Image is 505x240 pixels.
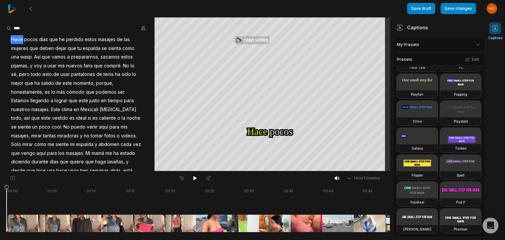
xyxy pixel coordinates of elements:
span: Hace [11,35,23,44]
span: en [100,96,107,105]
span: si [87,114,92,123]
h3: Youshaei [410,200,424,205]
button: HideTimeline [344,173,382,183]
span: los [58,149,65,158]
span: una [46,166,56,175]
span: para [109,123,120,132]
span: cómodo [66,88,85,97]
span: que [93,61,103,70]
span: y [94,140,98,149]
span: tres [80,166,89,175]
span: compré. [103,61,122,70]
span: noche [126,114,141,123]
h3: YC [458,65,463,70]
span: abdomen [98,140,120,149]
img: reap [8,4,17,13]
span: todo [30,70,42,79]
span: tiempo [107,96,123,105]
span: sé, [11,70,18,79]
span: No [63,123,70,132]
span: pocos [23,35,38,44]
span: una [11,53,20,61]
span: cada [120,140,132,149]
span: lasañas, [107,157,125,166]
span: no [83,132,90,140]
span: ha [114,70,121,79]
span: masajes, [11,132,31,140]
span: me [105,149,113,158]
span: que [59,157,69,166]
span: mirar [22,140,34,149]
span: se [101,44,108,53]
span: que [67,44,77,53]
span: y [125,157,129,166]
span: ha [34,79,40,88]
span: caliente [98,114,117,123]
span: ser. [117,88,126,97]
span: de [53,70,60,79]
span: usar [47,61,57,70]
span: momento, [73,79,95,88]
span: tu [77,44,82,53]
span: vamos [51,53,66,61]
button: Captions [488,22,502,40]
span: a [50,96,54,105]
span: más [56,88,66,97]
span: sacamos [100,53,120,61]
span: hice [36,166,46,175]
span: espalda [75,140,94,149]
span: masajes [97,35,116,44]
span: Este [50,105,61,114]
span: pijamas, [11,61,29,70]
span: mujeres [11,44,29,53]
span: lo [51,88,56,97]
span: a [43,61,47,70]
span: aquí [98,123,109,132]
span: Así [34,53,41,61]
span: vez [132,140,142,149]
span: pantalones [70,70,96,79]
span: durante [31,157,49,166]
h3: Drive [413,119,422,124]
span: vengo [20,149,36,158]
span: en [73,105,80,114]
span: nuevos [65,61,83,70]
span: venir [86,123,98,132]
span: cool. [51,123,63,132]
span: poco [38,123,51,132]
span: para [46,149,58,158]
span: sienta [108,44,122,53]
span: es [44,88,51,97]
span: como [122,44,135,53]
span: esté [78,96,89,105]
span: días [38,35,49,44]
span: nuestros [11,105,31,114]
div: My Presets [393,37,485,52]
span: que [24,79,34,88]
span: que [11,149,20,158]
span: dejar [55,44,67,53]
span: mamá [91,149,105,158]
span: mi [69,140,75,149]
span: sido [121,70,132,79]
span: pero [18,70,30,79]
span: las [123,35,131,44]
span: he [59,35,65,44]
span: estos [84,35,97,44]
span: Solo [11,140,22,149]
span: así [23,114,31,123]
span: diciendo [11,157,31,166]
span: que [85,88,95,97]
span: unos [68,166,80,175]
span: esto [42,70,53,79]
span: un [32,123,38,132]
span: o [116,132,120,140]
h3: Spell [457,173,465,178]
span: Captions [488,36,502,40]
span: que [26,166,36,175]
span: siente [17,123,32,132]
div: Presets [393,53,485,66]
div: Captions [397,24,428,31]
span: Estamos [11,96,30,105]
h3: Playdate [454,119,468,124]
